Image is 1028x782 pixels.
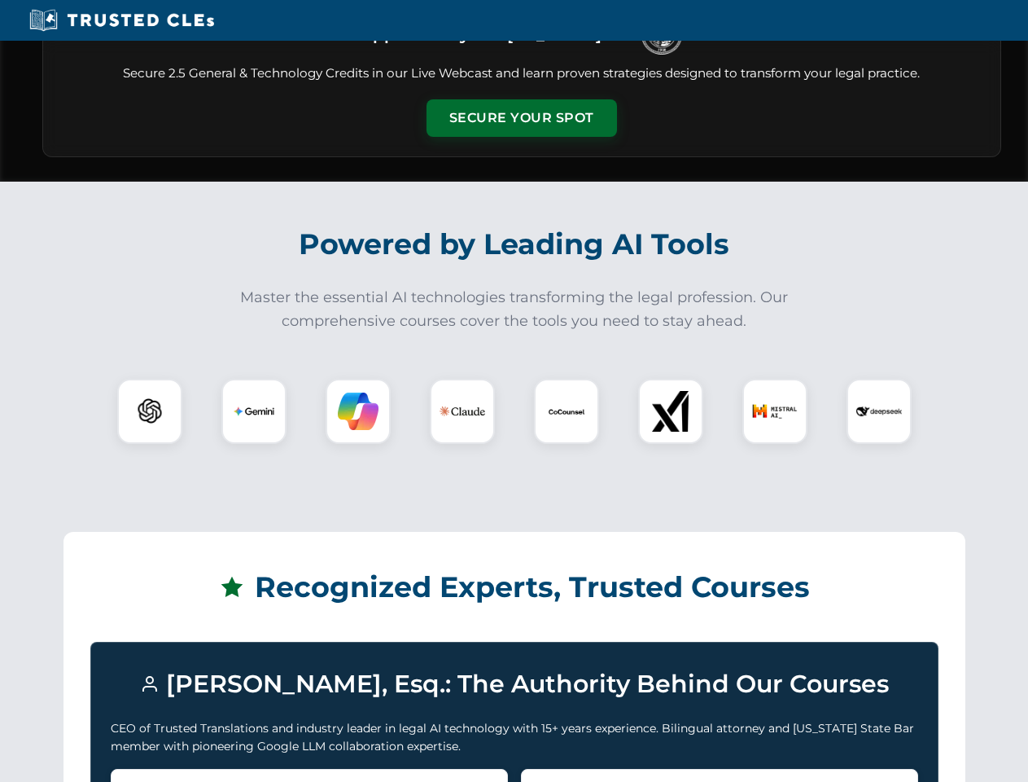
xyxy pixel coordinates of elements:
[126,388,173,435] img: ChatGPT Logo
[846,379,912,444] div: DeepSeek
[230,286,799,333] p: Master the essential AI technologies transforming the legal profession. Our comprehensive courses...
[117,379,182,444] div: ChatGPT
[427,99,617,137] button: Secure Your Spot
[338,391,378,432] img: Copilot Logo
[752,389,798,434] img: Mistral AI Logo
[221,379,287,444] div: Gemini
[63,64,981,83] p: Secure 2.5 General & Technology Credits in our Live Webcast and learn proven strategies designed ...
[90,559,938,616] h2: Recognized Experts, Trusted Courses
[63,216,965,273] h2: Powered by Leading AI Tools
[856,389,902,434] img: DeepSeek Logo
[534,379,599,444] div: CoCounsel
[546,391,587,432] img: CoCounsel Logo
[742,379,807,444] div: Mistral AI
[111,662,918,706] h3: [PERSON_NAME], Esq.: The Authority Behind Our Courses
[440,389,485,434] img: Claude Logo
[638,379,703,444] div: xAI
[234,391,274,432] img: Gemini Logo
[24,8,219,33] img: Trusted CLEs
[326,379,391,444] div: Copilot
[650,391,691,432] img: xAI Logo
[111,719,918,756] p: CEO of Trusted Translations and industry leader in legal AI technology with 15+ years experience....
[430,379,495,444] div: Claude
